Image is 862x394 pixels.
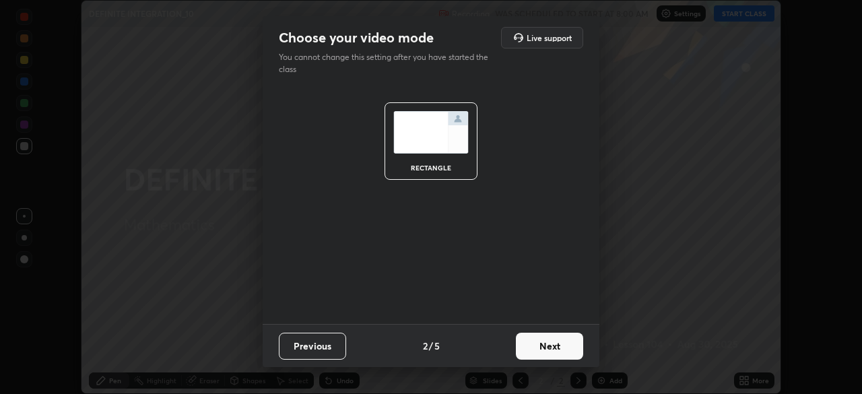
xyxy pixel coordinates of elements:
[279,51,497,75] p: You cannot change this setting after you have started the class
[434,339,440,353] h4: 5
[423,339,428,353] h4: 2
[516,333,583,360] button: Next
[279,333,346,360] button: Previous
[527,34,572,42] h5: Live support
[429,339,433,353] h4: /
[404,164,458,171] div: rectangle
[279,29,434,46] h2: Choose your video mode
[393,111,469,154] img: normalScreenIcon.ae25ed63.svg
